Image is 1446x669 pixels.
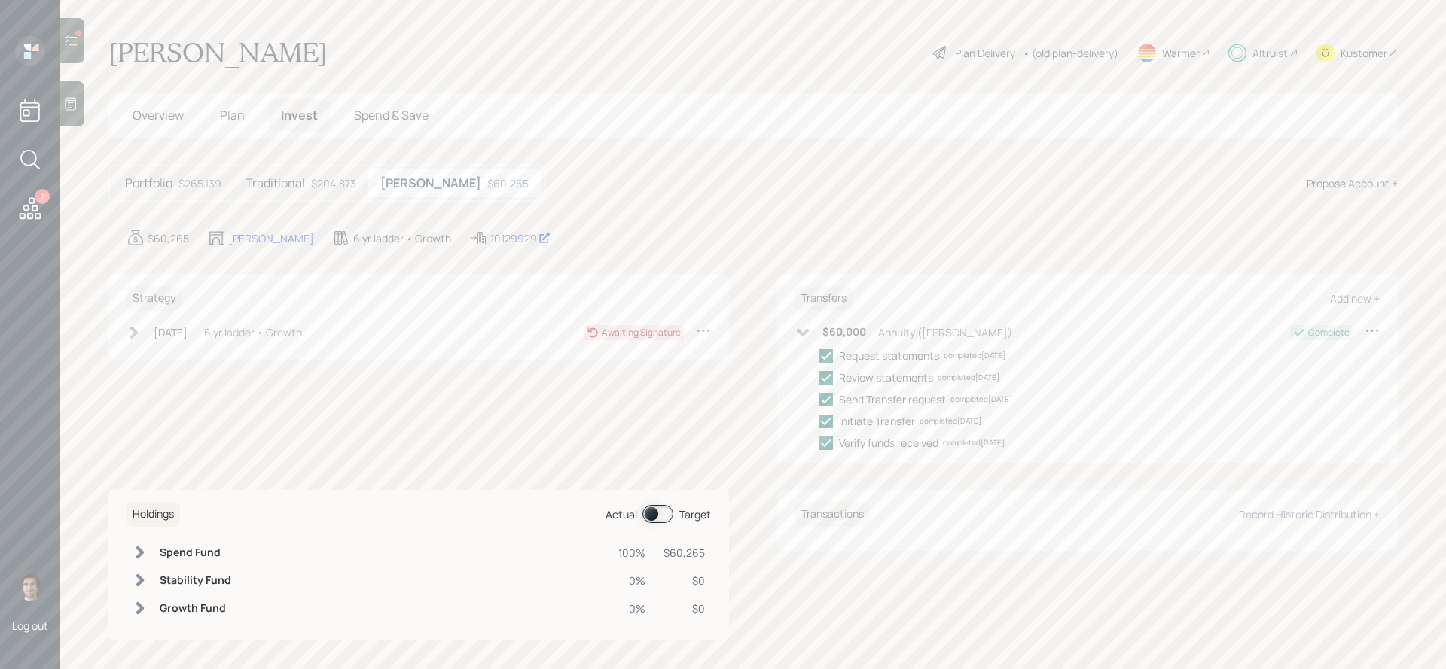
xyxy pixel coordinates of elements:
[1239,507,1380,522] div: Record Historic Distribution +
[160,574,231,587] h6: Stability Fund
[487,175,529,191] div: $60,265
[154,324,188,340] div: [DATE]
[679,506,711,522] div: Target
[795,502,870,527] h6: Transactions
[606,506,637,522] div: Actual
[354,107,429,123] span: Spend & Save
[12,619,48,633] div: Log out
[839,391,946,407] div: Send Transfer request
[127,286,182,311] h6: Strategy
[490,230,551,246] div: 10129929
[160,602,231,615] h6: Growth Fund
[795,286,853,311] h6: Transfers
[955,45,1015,61] div: Plan Delivery
[618,573,645,588] div: 0%
[228,230,314,246] div: [PERSON_NAME]
[220,107,245,123] span: Plan
[1162,45,1200,61] div: Warmer
[1330,291,1380,306] div: Add new +
[943,437,1005,449] div: completed [DATE]
[1307,175,1398,191] div: Propose Account +
[1023,45,1118,61] div: • (old plan-delivery)
[108,36,328,69] h1: [PERSON_NAME]
[938,372,999,383] div: completed [DATE]
[839,369,933,385] div: Review statements
[839,348,939,363] div: Request statements
[878,324,1012,340] div: Annuity ([PERSON_NAME])
[178,175,221,191] div: $265,139
[380,176,481,190] h5: [PERSON_NAME]
[353,230,451,246] div: 6 yr ladder • Growth
[35,189,50,204] div: 7
[204,324,302,340] div: 6 yr ladder • Growth
[246,176,305,190] h5: Traditional
[1252,45,1288,61] div: Altruist
[839,435,938,451] div: Verify funds received
[822,326,866,339] h6: $60,000
[664,573,705,588] div: $0
[127,502,180,527] h6: Holdings
[602,326,681,339] div: Awaiting Signature
[311,175,356,191] div: $204,873
[281,107,318,123] span: Invest
[1308,326,1350,339] div: Complete
[160,546,231,559] h6: Spend Fund
[1341,45,1387,61] div: Kustomer
[664,545,705,561] div: $60,265
[15,570,45,601] img: harrison-schaefer-headshot-2.png
[944,350,1005,361] div: completed [DATE]
[920,415,981,427] div: completed [DATE]
[618,601,645,616] div: 0%
[664,601,705,616] div: $0
[618,545,645,561] div: 100%
[133,107,184,123] span: Overview
[125,176,172,190] h5: Portfolio
[839,413,915,429] div: Initiate Transfer
[148,230,189,246] div: $60,265
[950,394,1012,405] div: completed [DATE]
